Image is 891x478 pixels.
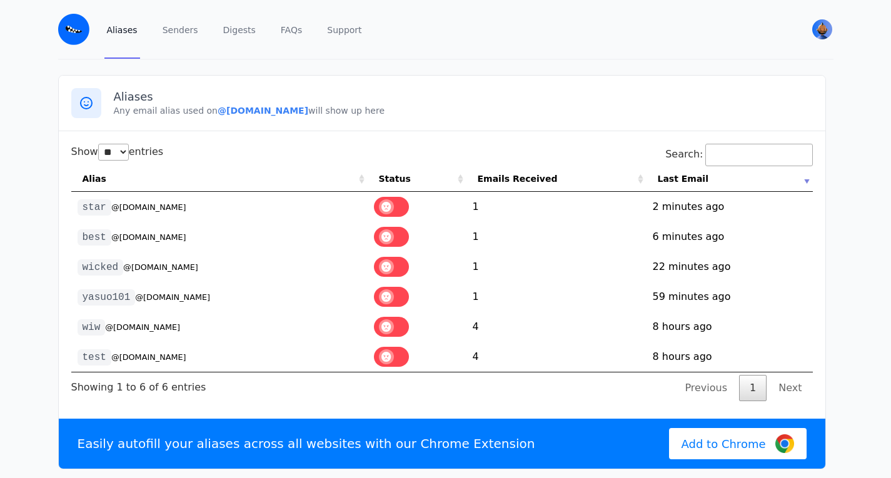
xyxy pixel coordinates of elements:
th: Status: activate to sort column ascending [368,166,466,192]
b: @[DOMAIN_NAME] [218,106,308,116]
p: Easily autofill your aliases across all websites with our Chrome Extension [78,435,535,452]
td: 4 [466,342,647,372]
td: 8 hours ago [647,312,813,342]
small: @[DOMAIN_NAME] [111,352,186,362]
label: Show entries [71,146,164,157]
td: 6 minutes ago [647,222,813,252]
label: Search: [665,148,812,160]
th: Emails Received: activate to sort column ascending [466,166,647,192]
small: @[DOMAIN_NAME] [111,202,186,212]
a: Next [768,375,812,401]
td: 4 [466,312,647,342]
td: 2 minutes ago [647,192,813,222]
th: Alias: activate to sort column ascending [71,166,368,192]
td: 1 [466,222,647,252]
a: Previous [674,375,738,401]
small: @[DOMAIN_NAME] [105,322,180,332]
small: @[DOMAIN_NAME] [135,292,210,302]
code: wiw [78,319,106,336]
a: Add to Chrome [669,428,807,459]
code: star [78,199,111,216]
span: Add to Chrome [682,436,766,452]
div: Showing 1 to 6 of 6 entries [71,372,206,395]
td: 22 minutes ago [647,252,813,282]
button: User menu [811,18,833,41]
code: wicked [78,259,124,276]
td: 59 minutes ago [647,282,813,312]
code: best [78,229,111,246]
td: 1 [466,192,647,222]
code: yasuo101 [78,289,136,306]
td: 8 hours ago [647,342,813,372]
img: Email Monster [58,14,89,45]
input: Search: [705,144,813,166]
img: Wicked's Avatar [812,19,832,39]
h3: Aliases [114,89,813,104]
small: @[DOMAIN_NAME] [123,262,198,272]
code: test [78,349,111,366]
select: Showentries [98,144,129,161]
small: @[DOMAIN_NAME] [111,232,186,242]
td: 1 [466,282,647,312]
a: 1 [739,375,767,401]
th: Last Email: activate to sort column ascending [647,166,813,192]
img: Google Chrome Logo [775,434,794,453]
td: 1 [466,252,647,282]
p: Any email alias used on will show up here [114,104,813,117]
